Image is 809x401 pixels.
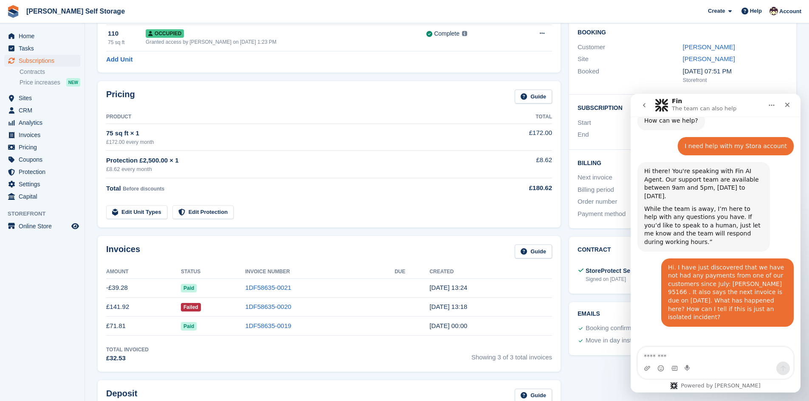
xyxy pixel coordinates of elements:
[19,191,70,202] span: Capital
[245,322,291,329] a: 1DF58635-0019
[19,178,70,190] span: Settings
[106,55,132,64] a: Add Unit
[106,353,149,363] div: £32.53
[484,183,552,193] div: £180.62
[123,186,164,192] span: Before discounts
[19,30,70,42] span: Home
[172,205,234,219] a: Edit Protection
[4,92,80,104] a: menu
[484,123,552,150] td: £172.00
[683,67,788,76] div: [DATE] 07:51 PM
[20,68,80,76] a: Contracts
[683,43,735,50] a: [PERSON_NAME]
[578,245,611,259] h2: Contract
[245,303,291,310] a: 1DF58635-0020
[66,78,80,87] div: NEW
[578,311,788,317] h2: Emails
[683,76,788,84] div: Storefront
[19,141,70,153] span: Pricing
[4,42,80,54] a: menu
[20,78,80,87] a: Price increases NEW
[4,220,80,232] a: menu
[4,154,80,165] a: menu
[4,191,80,202] a: menu
[462,31,467,36] img: icon-info-grey-7440780725fd019a000dd9b08b2336e03edf1995a4989e88bcd33f0948082b44.svg
[395,265,429,279] th: Due
[19,166,70,178] span: Protection
[106,297,181,317] td: £141.92
[106,110,484,124] th: Product
[181,303,201,311] span: Failed
[586,323,645,334] div: Booking confirmation
[484,151,552,178] td: £8.62
[770,7,778,15] img: Jacob Esser
[108,39,146,46] div: 75 sq ft
[106,156,484,165] div: Protection £2,500.00 × 1
[181,322,197,331] span: Paid
[245,284,291,291] a: 1DF58635-0021
[586,266,735,275] div: StoreProtect Self Storage Agreement and Addendum
[181,265,245,279] th: Status
[578,197,682,207] div: Order number
[19,104,70,116] span: CRM
[429,303,467,310] time: 2025-07-15 12:18:56 UTC
[515,244,552,258] a: Guide
[106,278,181,297] td: -£39.28
[146,29,184,38] span: Occupied
[429,284,467,291] time: 2025-07-15 12:24:34 UTC
[70,221,80,231] a: Preview store
[23,4,128,18] a: [PERSON_NAME] Self Storage
[19,220,70,232] span: Online Store
[106,138,484,146] div: £172.00 every month
[779,7,801,16] span: Account
[4,104,80,116] a: menu
[245,265,395,279] th: Invoice Number
[19,117,70,129] span: Analytics
[4,141,80,153] a: menu
[578,158,788,167] h2: Billing
[4,55,80,67] a: menu
[578,173,682,182] div: Next invoice
[181,284,197,292] span: Paid
[4,30,80,42] a: menu
[106,265,181,279] th: Amount
[4,129,80,141] a: menu
[578,42,682,52] div: Customer
[108,29,146,39] div: 110
[7,5,20,18] img: stora-icon-8386f47178a22dfd0bd8f6a31ec36ba5ce8667c1dd55bd0f319d3a0aa187defe.svg
[20,79,60,87] span: Price increases
[106,244,140,258] h2: Invoices
[19,92,70,104] span: Sites
[578,103,788,112] h2: Subscription
[631,94,801,393] iframe: Intercom live chat
[578,54,682,64] div: Site
[578,29,788,36] h2: Booking
[19,55,70,67] span: Subscriptions
[19,42,70,54] span: Tasks
[708,7,725,15] span: Create
[19,129,70,141] span: Invoices
[8,210,85,218] span: Storefront
[106,165,484,174] div: £8.62 every month
[106,346,149,353] div: Total Invoiced
[106,317,181,336] td: £71.81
